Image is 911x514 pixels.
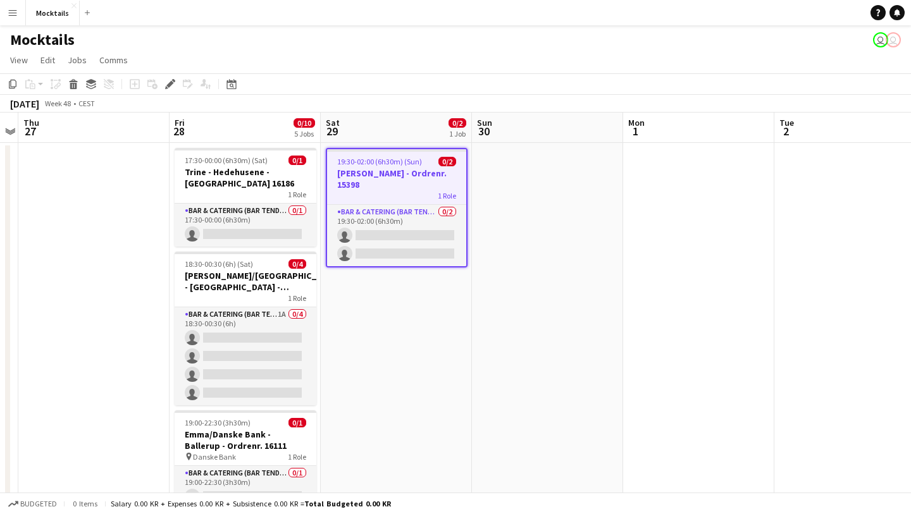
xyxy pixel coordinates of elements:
[628,117,645,128] span: Mon
[42,99,73,108] span: Week 48
[175,307,316,405] app-card-role: Bar & Catering (Bar Tender)1A0/418:30-00:30 (6h)
[175,148,316,247] app-job-card: 17:30-00:00 (6h30m) (Sat)0/1Trine - Hedehusene - [GEOGRAPHIC_DATA] 161861 RoleBar & Catering (Bar...
[111,499,391,508] div: Salary 0.00 KR + Expenses 0.00 KR + Subsistence 0.00 KR =
[22,124,39,138] span: 27
[873,32,888,47] app-user-avatar: Emilie Bisbo
[175,252,316,405] app-job-card: 18:30-00:30 (6h) (Sat)0/4[PERSON_NAME]/[GEOGRAPHIC_DATA] - [GEOGRAPHIC_DATA] - [GEOGRAPHIC_DATA] ...
[288,190,306,199] span: 1 Role
[175,204,316,247] app-card-role: Bar & Catering (Bar Tender)0/117:30-00:00 (6h30m)
[175,117,185,128] span: Fri
[288,293,306,303] span: 1 Role
[327,205,466,266] app-card-role: Bar & Catering (Bar Tender)0/219:30-02:00 (6h30m)
[326,148,468,267] app-job-card: 19:30-02:00 (6h30m) (Sun)0/2[PERSON_NAME] - Ordrenr. 153981 RoleBar & Catering (Bar Tender)0/219:...
[78,99,95,108] div: CEST
[294,118,315,128] span: 0/10
[288,452,306,462] span: 1 Role
[99,54,128,66] span: Comms
[10,97,39,110] div: [DATE]
[185,418,251,427] span: 19:00-22:30 (3h30m)
[438,157,456,166] span: 0/2
[175,270,316,293] h3: [PERSON_NAME]/[GEOGRAPHIC_DATA] - [GEOGRAPHIC_DATA] - [GEOGRAPHIC_DATA] 16584
[175,410,316,509] app-job-card: 19:00-22:30 (3h30m)0/1Emma/Danske Bank - Ballerup - Ordrenr. 16111 Danske Bank1 RoleBar & Caterin...
[324,124,340,138] span: 29
[35,52,60,68] a: Edit
[304,499,391,508] span: Total Budgeted 0.00 KR
[70,499,100,508] span: 0 items
[20,499,57,508] span: Budgeted
[6,497,59,511] button: Budgeted
[26,1,80,25] button: Mocktails
[288,418,306,427] span: 0/1
[23,117,39,128] span: Thu
[175,429,316,451] h3: Emma/Danske Bank - Ballerup - Ordrenr. 16111
[779,117,794,128] span: Tue
[63,52,92,68] a: Jobs
[449,129,466,138] div: 1 Job
[40,54,55,66] span: Edit
[288,259,306,269] span: 0/4
[288,156,306,165] span: 0/1
[173,124,185,138] span: 28
[477,117,492,128] span: Sun
[327,168,466,190] h3: [PERSON_NAME] - Ordrenr. 15398
[94,52,133,68] a: Comms
[294,129,314,138] div: 5 Jobs
[175,466,316,509] app-card-role: Bar & Catering (Bar Tender)0/119:00-22:30 (3h30m)
[185,259,253,269] span: 18:30-00:30 (6h) (Sat)
[626,124,645,138] span: 1
[5,52,33,68] a: View
[449,118,466,128] span: 0/2
[475,124,492,138] span: 30
[10,30,75,49] h1: Mocktails
[175,166,316,189] h3: Trine - Hedehusene - [GEOGRAPHIC_DATA] 16186
[193,452,236,462] span: Danske Bank
[778,124,794,138] span: 2
[337,157,422,166] span: 19:30-02:00 (6h30m) (Sun)
[185,156,268,165] span: 17:30-00:00 (6h30m) (Sat)
[886,32,901,47] app-user-avatar: Sebastian Lysholt Skjold
[438,191,456,200] span: 1 Role
[68,54,87,66] span: Jobs
[10,54,28,66] span: View
[326,117,340,128] span: Sat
